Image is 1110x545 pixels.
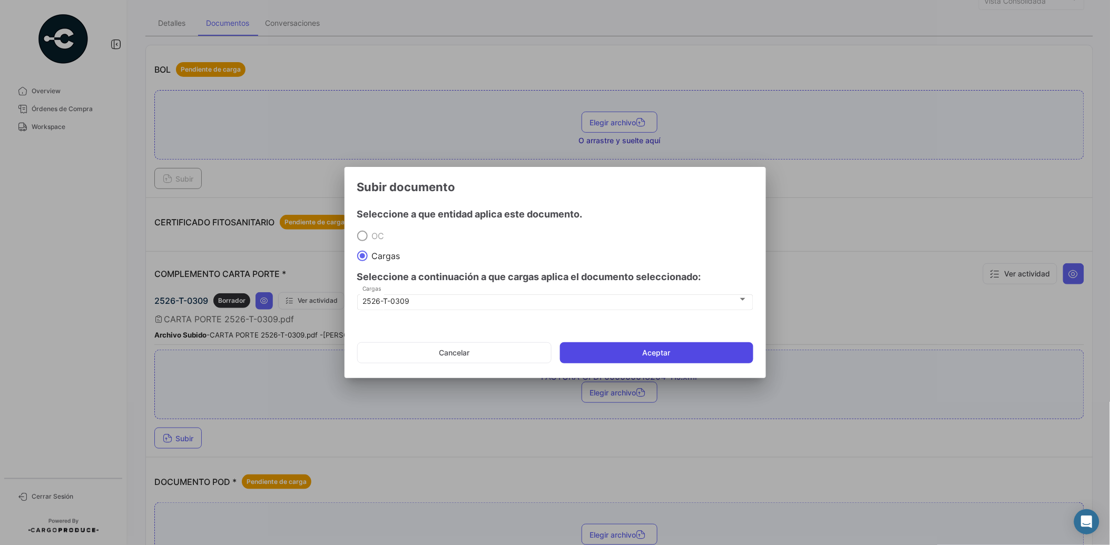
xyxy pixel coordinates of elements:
span: OC [368,231,385,241]
span: Cargas [368,251,400,261]
div: Abrir Intercom Messenger [1074,509,1099,534]
mat-select-trigger: 2526-T-0309 [362,296,409,305]
h4: Seleccione a continuación a que cargas aplica el documento seleccionado: [357,270,753,284]
button: Aceptar [560,342,753,363]
h4: Seleccione a que entidad aplica este documento. [357,207,753,222]
button: Cancelar [357,342,552,363]
h3: Subir documento [357,180,753,194]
